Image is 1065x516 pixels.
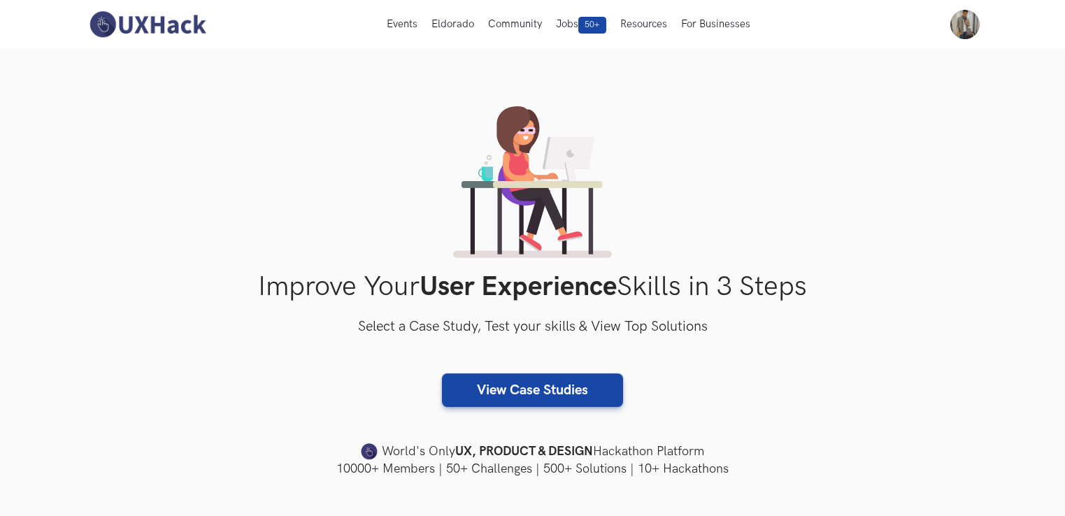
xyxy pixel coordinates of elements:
h3: Select a Case Study, Test your skills & View Top Solutions [85,316,980,338]
h1: Improve Your Skills in 3 Steps [85,271,980,303]
h4: World's Only Hackathon Platform [85,442,980,461]
a: View Case Studies [442,373,623,407]
img: uxhack-favicon-image.png [361,443,378,461]
img: Your profile pic [950,10,980,39]
img: UXHack-logo.png [85,10,210,39]
img: lady working on laptop [453,106,612,258]
strong: UX, PRODUCT & DESIGN [455,442,593,461]
h4: 10000+ Members | 50+ Challenges | 500+ Solutions | 10+ Hackathons [85,460,980,478]
span: 50+ [578,17,606,34]
strong: User Experience [420,271,617,303]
